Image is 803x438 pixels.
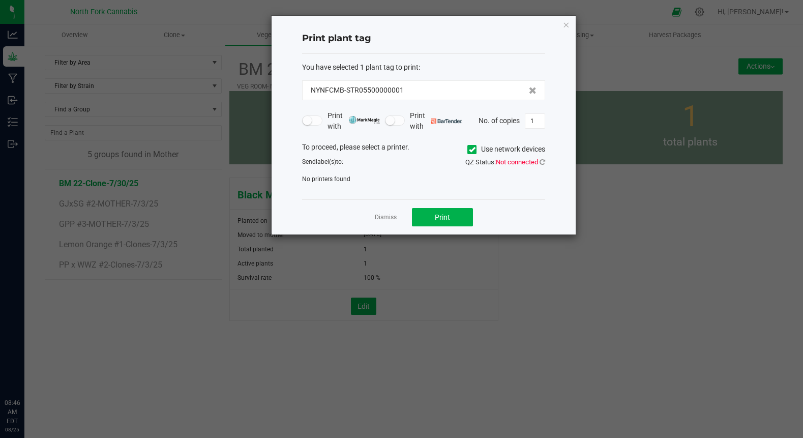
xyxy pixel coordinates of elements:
span: label(s) [316,158,336,165]
a: Dismiss [375,213,397,222]
div: : [302,62,545,73]
span: Send to: [302,158,343,165]
span: NYNFCMB-STR05500000001 [311,85,404,96]
span: Print with [328,110,380,132]
button: Print [412,208,473,226]
img: bartender.png [431,119,462,124]
span: You have selected 1 plant tag to print [302,63,419,71]
span: Not connected [496,158,538,166]
div: To proceed, please select a printer. [294,142,553,157]
span: QZ Status: [465,158,545,166]
h4: Print plant tag [302,32,545,45]
label: Use network devices [467,144,545,155]
span: Print [435,213,450,221]
span: Print with [410,110,462,132]
img: mark_magic_cybra.png [349,116,380,124]
span: No. of copies [479,116,520,124]
iframe: Resource center [10,357,41,387]
span: No printers found [302,176,350,183]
